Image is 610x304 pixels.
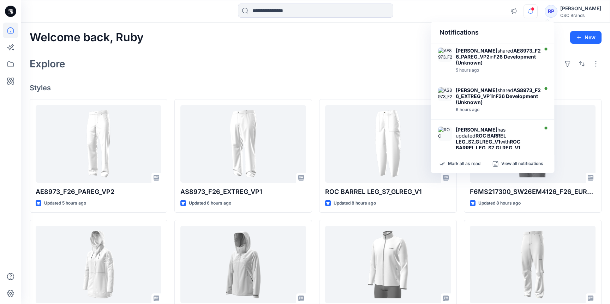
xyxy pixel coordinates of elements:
h4: Styles [30,84,602,92]
div: shared in [456,48,543,66]
img: AE8973_F26_PAREG_VP2 [438,48,452,62]
a: AE8973_F26_PAREG_VP2 [36,105,161,183]
p: View all notifications [501,161,543,167]
p: Updated 8 hours ago [334,200,376,207]
strong: ROC BARREL LEG_S7_GLREG_V1 [456,139,520,151]
div: CSC Brands [560,13,601,18]
a: F6MS217300_SW26AM4126_F26_PAREG_VFA [325,226,451,303]
a: ROC BARREL LEG_S7_GLREG_V1 [325,105,451,183]
p: Updated 6 hours ago [189,200,231,207]
strong: AE8973_F26_PAREG_VP2 [456,48,541,60]
div: Monday, October 13, 2025 06:05 [456,107,543,112]
strong: F26 Development (Unknown) [456,54,536,66]
strong: ROC BARREL LEG_S7_GLREG_V1 [456,133,506,145]
a: F6WO218512_F26_EUACT [36,226,161,303]
p: F6MS217300_SW26EM4126_F26_EUREG_VFA [470,187,596,197]
p: Updated 5 hours ago [44,200,86,207]
strong: [PERSON_NAME] [456,127,497,133]
a: S7MS219367-S27-GLACT [470,226,596,303]
h2: Explore [30,58,65,69]
div: shared in [456,87,543,105]
div: Monday, October 13, 2025 06:44 [456,68,543,73]
strong: [PERSON_NAME] [456,48,497,54]
strong: AS8973_F26_EXTREG_VP1 [456,87,541,99]
div: Notifications [431,22,555,43]
p: Mark all as read [448,161,480,167]
a: AS8973_F26_EXTREG_VP1 [180,105,306,183]
p: ROC BARREL LEG_S7_GLREG_V1 [325,187,451,197]
div: [PERSON_NAME] [560,4,601,13]
img: AS8973_F26_EXTREG_VP1 [438,87,452,101]
p: AS8973_F26_EXTREG_VP1 [180,187,306,197]
h2: Welcome back, Ruby [30,31,144,44]
div: RP [545,5,557,18]
button: New [570,31,602,44]
div: has updated with [456,127,537,151]
img: ROC BARREL LEG_S7_GLREG_V1 [438,127,452,141]
strong: [PERSON_NAME] [456,87,497,93]
a: F6WO217134-3_F26_EUREG_VFA [180,226,306,303]
p: Updated 8 hours ago [478,200,521,207]
strong: F26 Development (Unknown) [456,93,538,105]
p: AE8973_F26_PAREG_VP2 [36,187,161,197]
